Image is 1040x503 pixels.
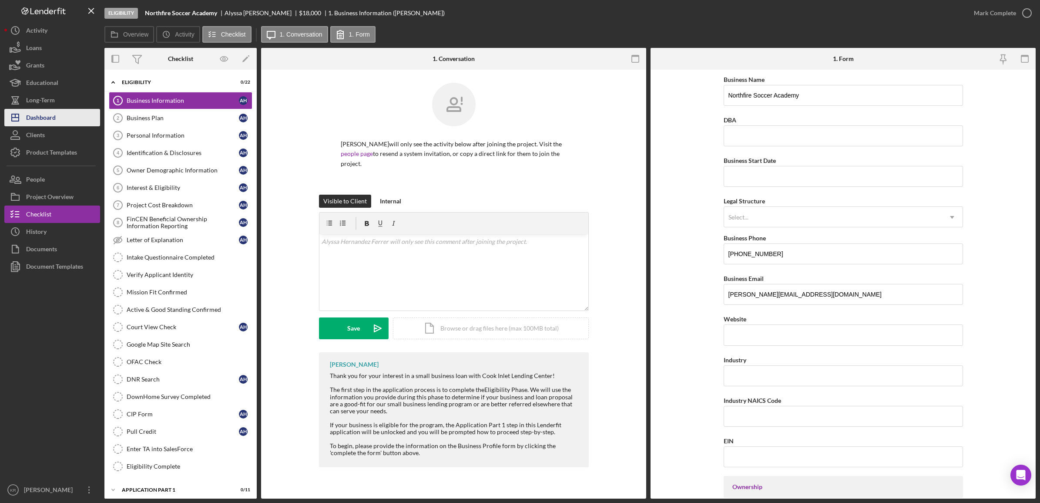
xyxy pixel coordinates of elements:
[724,397,781,404] label: Industry NAICS Code
[380,195,401,208] div: Internal
[328,10,445,17] div: 1. Business Information ([PERSON_NAME])
[724,157,776,164] label: Business Start Date
[127,184,239,191] div: Interest & Eligibility
[261,26,328,43] button: 1. Conversation
[127,115,239,122] div: Business Plan
[4,144,100,161] a: Product Templates
[724,116,736,124] label: DBA
[4,109,100,126] button: Dashboard
[239,131,248,140] div: A H
[974,4,1016,22] div: Mark Complete
[156,26,200,43] button: Activity
[239,149,248,157] div: A H
[347,317,360,339] div: Save
[109,423,252,440] a: Pull CreditAH
[724,356,746,364] label: Industry
[26,188,74,208] div: Project Overview
[123,31,148,38] label: Overview
[117,133,119,138] tspan: 3
[4,258,100,275] button: Document Templates
[117,220,119,225] tspan: 8
[4,57,100,74] button: Grants
[127,216,239,230] div: FinCEN Beneficial Ownership Information Reporting
[109,179,252,196] a: 6Interest & EligibilityAH
[127,202,239,209] div: Project Cost Breakdown
[127,236,239,243] div: Letter of Explanation
[109,162,252,179] a: 5Owner Demographic InformationAH
[330,421,561,435] span: If your business is eligible for the program, the Application Part 1 step in this Lenderfit appli...
[109,144,252,162] a: 4Identification & DisclosuresAH
[10,488,16,493] text: KR
[26,144,77,163] div: Product Templates
[724,76,765,83] label: Business Name
[323,195,367,208] div: Visible to Client
[724,437,734,445] label: EIN
[239,201,248,209] div: A H
[724,234,766,242] label: Business Phone
[26,240,57,260] div: Documents
[26,57,44,76] div: Grants
[341,150,373,157] a: people page
[26,258,83,277] div: Document Templates
[239,410,248,419] div: A H
[330,361,379,368] div: [PERSON_NAME]
[4,171,100,188] a: People
[319,195,371,208] button: Visible to Client
[117,98,119,103] tspan: 1
[26,206,51,225] div: Checklist
[26,91,55,111] div: Long-Term
[117,203,119,208] tspan: 7
[26,109,56,128] div: Dashboard
[127,97,239,104] div: Business Information
[239,96,248,105] div: A H
[109,231,252,249] a: Letter of ExplanationAH
[26,39,42,59] div: Loans
[433,55,475,62] div: 1. Conversation
[376,195,406,208] button: Internal
[127,463,252,470] div: Eligibility Complete
[109,440,252,458] a: Enter TA into SalesForce
[127,411,239,418] div: CIP Form
[239,236,248,244] div: A H
[4,223,100,240] a: History
[127,306,252,313] div: Active & Good Standing Confirmed
[4,22,100,39] a: Activity
[109,284,252,301] a: Mission Fit Confirmed
[117,115,119,121] tspan: 2
[127,446,252,452] div: Enter TA into SalesForce
[127,149,239,156] div: Identification & Disclosures
[104,8,138,19] div: Eligibility
[4,39,100,57] button: Loans
[127,341,252,348] div: Google Map Site Search
[109,405,252,423] a: CIP FormAH
[4,126,100,144] button: Clients
[319,317,389,339] button: Save
[104,26,154,43] button: Overview
[4,74,100,91] button: Educational
[202,26,252,43] button: Checklist
[127,167,239,174] div: Owner Demographic Information
[127,358,252,365] div: OFAC Check
[833,55,854,62] div: 1. Form
[330,372,580,415] div: Thank you for your interest in a small business loan with Cook Inlet Lending Center!
[349,31,370,38] label: 1. Form
[4,206,100,223] button: Checklist
[965,4,1036,22] button: Mark Complete
[109,336,252,353] a: Google Map Site Search
[4,481,100,499] button: KR[PERSON_NAME]
[109,109,252,127] a: 2Business PlanAH
[239,375,248,384] div: A H
[127,428,239,435] div: Pull Credit
[127,324,239,331] div: Court View Check
[239,323,248,331] div: A H
[4,188,100,206] button: Project Overview
[127,393,252,400] div: DownHome Survey Completed
[4,91,100,109] a: Long-Term
[127,376,239,383] div: DNR Search
[109,196,252,214] a: 7Project Cost BreakdownAH
[122,80,228,85] div: Eligibility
